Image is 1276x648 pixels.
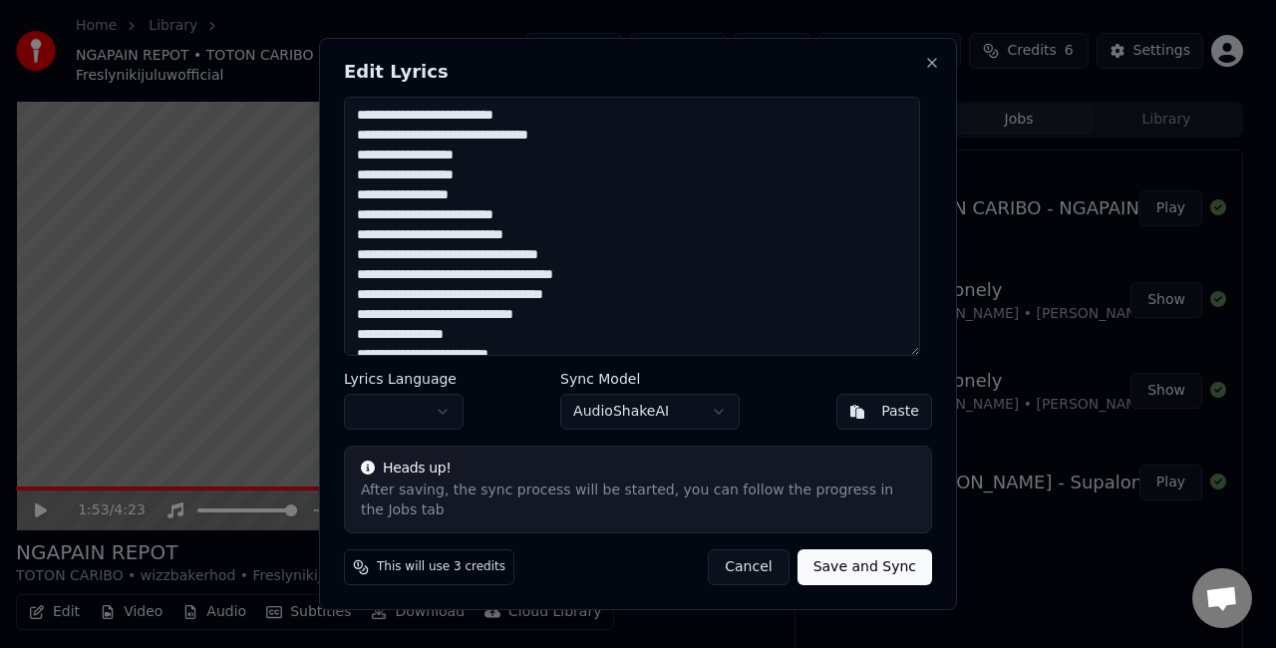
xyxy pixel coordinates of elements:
h2: Edit Lyrics [344,63,932,81]
div: Heads up! [361,459,915,479]
button: Cancel [708,549,789,585]
div: Paste [881,402,919,422]
button: Paste [836,394,932,430]
label: Sync Model [560,372,740,386]
div: After saving, the sync process will be started, you can follow the progress in the Jobs tab [361,481,915,520]
button: Save and Sync [797,549,932,585]
span: This will use 3 credits [377,559,505,575]
label: Lyrics Language [344,372,464,386]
